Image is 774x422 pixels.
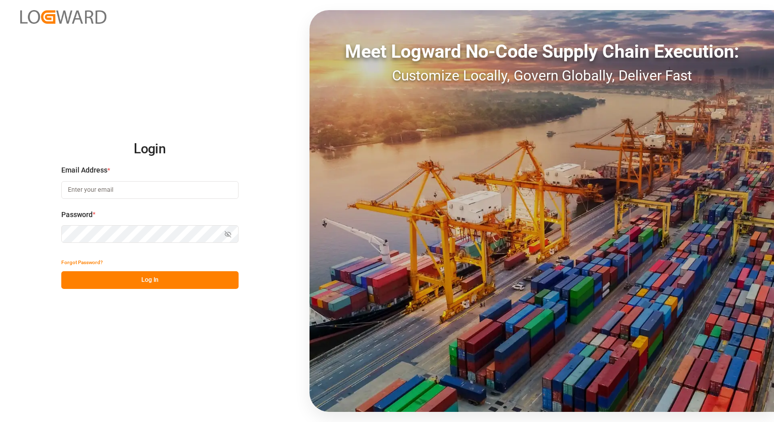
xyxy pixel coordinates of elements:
[61,271,239,289] button: Log In
[61,133,239,165] h2: Login
[20,10,106,24] img: Logward_new_orange.png
[61,165,107,176] span: Email Address
[309,65,774,87] div: Customize Locally, Govern Globally, Deliver Fast
[309,38,774,65] div: Meet Logward No-Code Supply Chain Execution:
[61,209,93,220] span: Password
[61,254,103,271] button: Forgot Password?
[61,181,239,199] input: Enter your email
